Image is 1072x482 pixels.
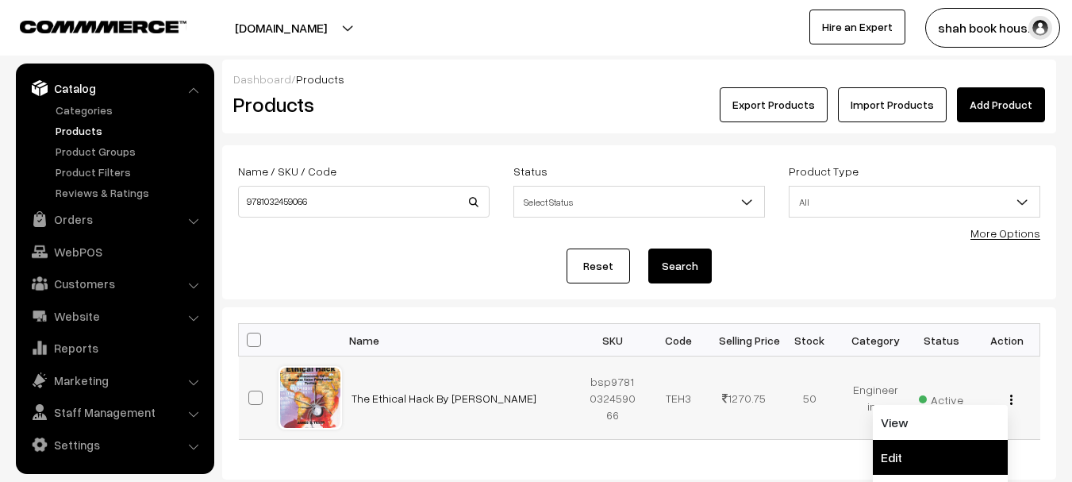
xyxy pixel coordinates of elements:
a: Hire an Expert [809,10,905,44]
th: Status [909,324,974,357]
a: Categories [52,102,209,118]
a: View [873,405,1008,440]
th: Stock [777,324,843,357]
label: Name / SKU / Code [238,163,336,179]
a: Products [52,122,209,139]
span: Active [919,388,963,408]
a: Reports [20,334,209,362]
td: 50 [777,357,843,440]
button: shah book hous… [925,8,1060,48]
span: All [789,186,1040,218]
span: Products [296,72,344,86]
img: COMMMERCE [20,21,186,33]
span: Select Status [514,188,764,216]
th: Name [342,324,580,357]
th: Code [645,324,711,357]
a: Settings [20,430,209,459]
a: Import Products [838,87,947,122]
h2: Products [233,92,488,117]
div: / [233,71,1045,87]
a: Reset [567,249,630,283]
button: Search [648,249,712,283]
td: bsp9781032459066 [580,357,646,440]
td: 1270.75 [711,357,777,440]
input: Name / SKU / Code [238,186,490,218]
a: The Ethical Hack By [PERSON_NAME] [352,391,536,405]
img: user [1028,16,1052,40]
a: Orders [20,205,209,233]
td: TEH3 [645,357,711,440]
button: [DOMAIN_NAME] [179,8,382,48]
a: Dashboard [233,72,291,86]
span: All [790,188,1039,216]
a: Marketing [20,366,209,395]
a: More Options [970,226,1040,240]
a: COMMMERCE [20,16,159,35]
a: WebPOS [20,237,209,266]
label: Product Type [789,163,859,179]
a: Website [20,302,209,330]
label: Status [513,163,548,179]
a: Product Filters [52,164,209,180]
a: Customers [20,269,209,298]
a: Reviews & Ratings [52,184,209,201]
img: Menu [1010,395,1012,405]
a: Add Product [957,87,1045,122]
a: Catalog [20,74,209,102]
a: Staff Management [20,398,209,426]
td: Engineering [843,357,909,440]
th: Category [843,324,909,357]
span: Select Status [513,186,765,218]
a: Product Groups [52,143,209,160]
button: Export Products [720,87,828,122]
th: SKU [580,324,646,357]
th: Selling Price [711,324,777,357]
th: Action [974,324,1040,357]
a: Edit [873,440,1008,475]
